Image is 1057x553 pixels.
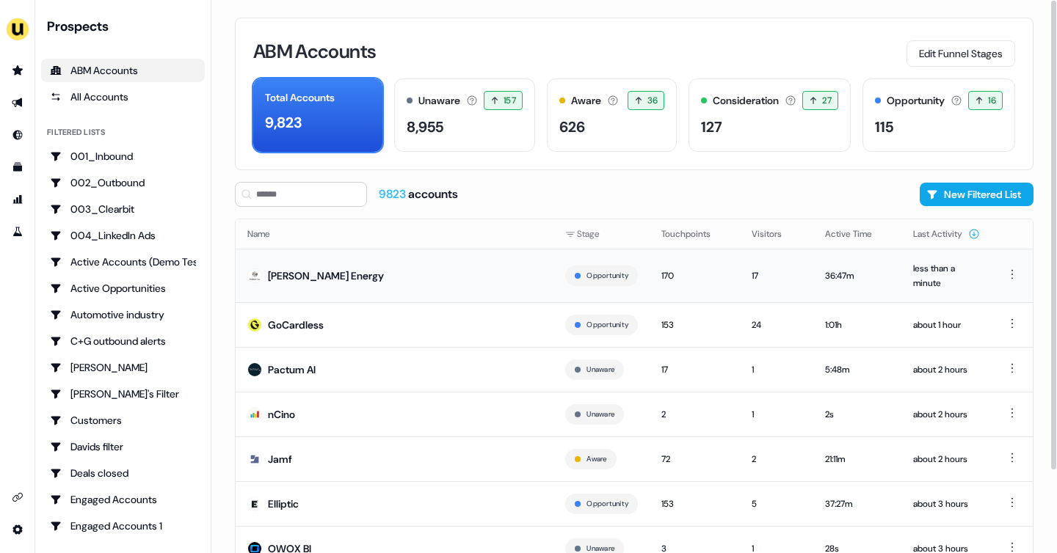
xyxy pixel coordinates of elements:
span: 157 [504,93,516,108]
div: 001_Inbound [50,149,196,164]
div: about 1 hour [913,318,980,332]
span: 9823 [379,186,408,202]
div: 9,823 [265,111,302,133]
div: 1 [752,362,802,377]
button: Visitors [752,221,799,247]
div: accounts [379,186,458,202]
a: ABM Accounts [41,59,205,82]
div: All Accounts [50,89,196,104]
div: about 2 hours [913,452,980,466]
div: [PERSON_NAME]'s Filter [50,387,196,401]
div: [PERSON_NAME] Energy [268,268,384,283]
a: Go to outbound experience [6,91,29,114]
div: 2 [661,407,728,422]
a: Go to Charlotte's Filter [41,382,205,406]
button: Opportunity [586,318,628,332]
a: Go to 003_Clearbit [41,197,205,221]
button: Opportunity [586,497,628,510]
div: 5:48m [825,362,890,377]
a: Go to 002_Outbound [41,171,205,194]
div: Deals closed [50,466,196,480]
a: Go to prospects [6,59,29,82]
div: Stage [565,227,638,241]
div: 21:11m [825,452,890,466]
div: less than a minute [913,261,980,290]
a: Go to Deals closed [41,461,205,485]
div: 115 [875,116,893,138]
div: Filtered lists [47,126,105,139]
a: Go to Automotive industry [41,303,205,326]
div: 1 [752,407,802,422]
div: Engaged Accounts [50,492,196,507]
div: 153 [661,497,728,511]
div: 72 [661,452,728,466]
a: Go to Davids filter [41,435,205,458]
div: [PERSON_NAME] [50,360,196,375]
div: Aware [571,93,601,109]
div: nCino [268,407,295,422]
button: Unaware [586,363,614,376]
a: Go to templates [6,155,29,179]
div: Opportunity [887,93,945,109]
div: 24 [752,318,802,332]
a: All accounts [41,85,205,109]
div: 36:47m [825,268,890,283]
div: C+G outbound alerts [50,334,196,348]
a: Go to Active Accounts (Demo Test) [41,250,205,274]
span: 36 [647,93,658,108]
a: Go to integrations [6,486,29,509]
div: 002_Outbound [50,175,196,190]
div: 003_Clearbit [50,202,196,216]
a: Go to experiments [6,220,29,243]
div: Prospects [47,18,205,35]
div: Pactum AI [268,362,316,377]
a: Go to integrations [6,518,29,541]
div: Davids filter [50,439,196,454]
div: Consideration [713,93,779,109]
div: Elliptic [268,497,299,511]
div: 17 [661,362,728,377]
h3: ABM Accounts [253,42,376,61]
a: Go to C+G outbound alerts [41,329,205,353]
button: Aware [586,453,606,466]
button: Edit Funnel Stages [907,40,1015,67]
a: Go to Inbound [6,123,29,147]
div: ABM Accounts [50,63,196,78]
div: about 2 hours [913,362,980,377]
div: GoCardless [268,318,324,332]
a: Go to Charlotte Stone [41,356,205,379]
div: 5 [752,497,802,511]
div: 004_LinkedIn Ads [50,228,196,243]
div: 153 [661,318,728,332]
a: Go to 001_Inbound [41,144,205,168]
a: Go to Customers [41,409,205,432]
div: about 2 hours [913,407,980,422]
th: Name [236,219,553,249]
a: Go to 004_LinkedIn Ads [41,224,205,247]
div: 8,955 [407,116,443,138]
div: 2 [752,452,802,466]
div: Unaware [418,93,460,109]
div: Automotive industry [50,307,196,322]
div: 2s [825,407,890,422]
button: Opportunity [586,269,628,282]
div: Jamf [268,452,292,466]
div: 17 [752,268,802,283]
div: 626 [559,116,585,138]
div: 37:27m [825,497,890,511]
div: Active Accounts (Demo Test) [50,254,196,269]
a: Go to Active Opportunities [41,276,205,300]
div: about 3 hours [913,497,980,511]
button: Active Time [825,221,890,247]
a: Go to Engaged Accounts 1 [41,514,205,538]
div: Total Accounts [265,90,335,106]
span: 16 [988,93,996,108]
div: 1:01h [825,318,890,332]
a: Go to Engaged Accounts [41,488,205,511]
div: 127 [701,116,722,138]
div: Engaged Accounts 1 [50,519,196,533]
button: Last Activity [913,221,980,247]
button: Unaware [586,408,614,421]
button: Touchpoints [661,221,728,247]
button: New Filtered List [920,183,1034,206]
